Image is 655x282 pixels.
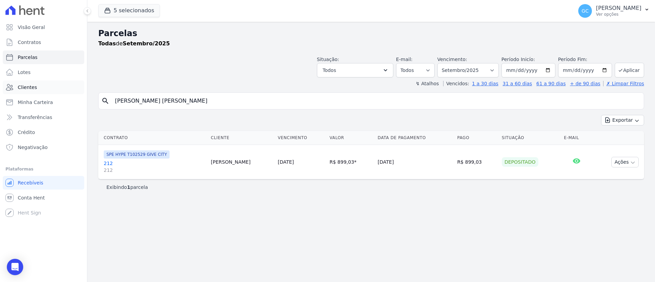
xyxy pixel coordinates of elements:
label: Período Fim: [558,56,612,63]
label: Período Inicío: [501,57,535,62]
td: [DATE] [375,145,454,179]
p: Exibindo parcela [106,184,148,191]
strong: Setembro/2025 [123,40,170,47]
label: E-mail: [396,57,413,62]
td: [PERSON_NAME] [208,145,275,179]
a: 31 a 60 dias [503,81,532,86]
a: Lotes [3,65,84,79]
span: Todos [323,66,336,74]
a: 212212 [104,160,205,174]
p: Ver opções [596,12,641,17]
div: Open Intercom Messenger [7,259,23,275]
span: Negativação [18,144,48,151]
div: Plataformas [5,165,82,173]
button: 5 selecionados [98,4,160,17]
th: Cliente [208,131,275,145]
th: Valor [327,131,375,145]
td: R$ 899,03 [454,145,499,179]
th: Vencimento [275,131,327,145]
a: 61 a 90 dias [536,81,566,86]
label: Vencidos: [443,81,469,86]
span: Transferências [18,114,52,121]
a: Contratos [3,35,84,49]
span: Contratos [18,39,41,46]
label: Situação: [317,57,339,62]
a: [DATE] [278,159,294,165]
button: Aplicar [615,63,644,77]
span: GC [582,9,589,13]
i: search [101,97,110,105]
span: SPE HYPE T102529 GIVE CITY [104,150,170,159]
span: Lotes [18,69,31,76]
td: R$ 899,03 [327,145,375,179]
span: Clientes [18,84,37,91]
div: Depositado [502,157,538,167]
span: Visão Geral [18,24,45,31]
th: Contrato [98,131,208,145]
span: 212 [104,167,205,174]
input: Buscar por nome do lote ou do cliente [111,94,641,108]
span: Conta Hent [18,194,45,201]
a: Crédito [3,125,84,139]
strong: Todas [98,40,116,47]
th: Pago [454,131,499,145]
span: Minha Carteira [18,99,53,106]
th: Situação [499,131,561,145]
a: + de 90 dias [570,81,600,86]
a: Parcelas [3,50,84,64]
th: E-mail [561,131,592,145]
b: 1 [127,184,130,190]
a: Conta Hent [3,191,84,205]
p: de [98,40,170,48]
button: Todos [317,63,393,77]
button: Ações [611,157,639,167]
h2: Parcelas [98,27,644,40]
a: Recebíveis [3,176,84,190]
a: Clientes [3,80,84,94]
a: Transferências [3,110,84,124]
label: ↯ Atalhos [416,81,439,86]
a: ✗ Limpar Filtros [603,81,644,86]
a: Negativação [3,140,84,154]
span: Recebíveis [18,179,43,186]
th: Data de Pagamento [375,131,454,145]
span: Crédito [18,129,35,136]
p: [PERSON_NAME] [596,5,641,12]
label: Vencimento: [437,57,467,62]
span: Parcelas [18,54,38,61]
a: Visão Geral [3,20,84,34]
button: Exportar [601,115,644,125]
a: 1 a 30 dias [472,81,498,86]
button: GC [PERSON_NAME] Ver opções [573,1,655,20]
a: Minha Carteira [3,95,84,109]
